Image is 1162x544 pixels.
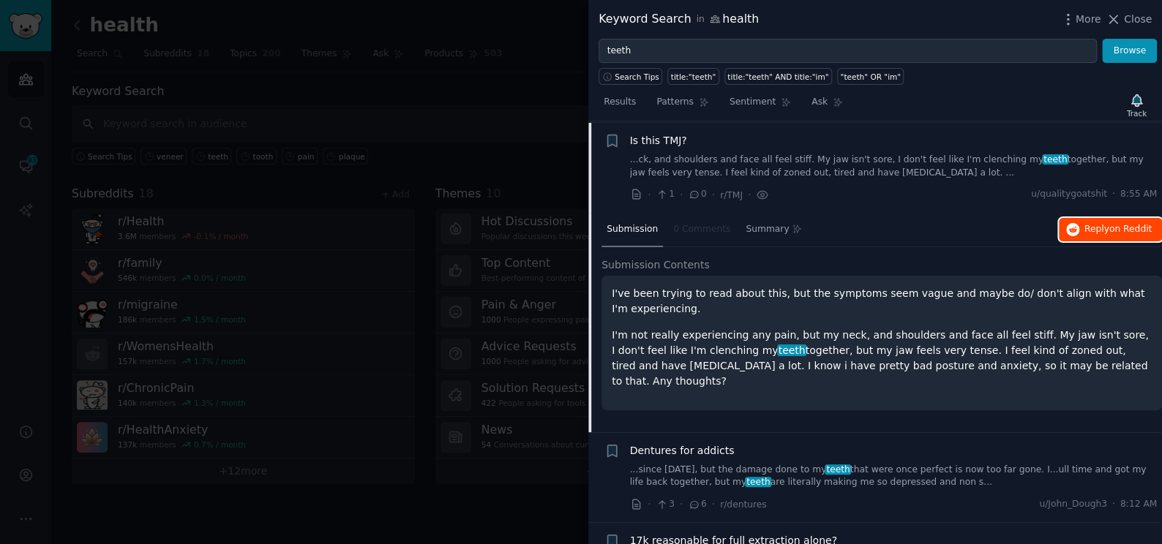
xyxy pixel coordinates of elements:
span: u/John_Dough3 [1039,498,1107,511]
button: Close [1106,12,1152,27]
span: Submission [607,223,658,236]
span: 8:55 AM [1120,188,1157,201]
a: ...since [DATE], but the damage done to myteeththat were once perfect is now too far gone. I...ul... [630,464,1158,489]
span: u/qualitygoatshit [1031,188,1107,201]
a: Ask [806,91,848,121]
span: r/dentures [720,499,767,510]
span: r/TMJ [720,190,743,200]
p: I've been trying to read about this, but the symptoms seem vague and maybe do/ don't align with w... [612,286,1152,317]
span: 3 [656,498,674,511]
span: · [648,496,651,512]
button: Browse [1102,39,1157,64]
a: Results [599,91,641,121]
span: Close [1124,12,1152,27]
input: Try a keyword related to your business [599,39,1097,64]
div: "teeth" OR "im" [840,72,901,82]
a: title:"teeth" AND title:"im" [724,68,832,85]
div: title:"teeth" [671,72,716,82]
span: 8:12 AM [1120,498,1157,511]
span: · [1112,188,1115,201]
a: Dentures for addicts [630,443,735,458]
span: · [1112,498,1115,511]
div: Keyword Search health [599,10,759,29]
span: Ask [811,96,828,109]
span: · [712,187,715,203]
button: Track [1122,90,1152,121]
span: · [748,187,751,203]
span: Patterns [656,96,693,109]
span: 1 [656,188,674,201]
a: "teeth" OR "im" [837,68,904,85]
p: I'm not really experiencing any pain, but my neck, and shoulders and face all feel stiff. My jaw ... [612,328,1152,389]
button: Search Tips [599,68,662,85]
span: Reply [1084,223,1152,236]
span: in [696,13,704,26]
a: Patterns [651,91,713,121]
span: on Reddit [1109,224,1152,234]
button: Replyon Reddit [1059,218,1162,241]
span: · [680,187,683,203]
span: · [712,496,715,512]
span: teeth [1042,154,1068,165]
span: 6 [688,498,706,511]
span: Results [604,96,636,109]
a: title:"teeth" [667,68,719,85]
span: teeth [745,477,771,487]
a: ...ck, and shoulders and face all feel stiff. My jaw isn't sore, I don't feel like I'm clenching ... [630,154,1158,179]
span: Summary [746,223,789,236]
span: teeth [777,344,807,356]
div: title:"teeth" AND title:"im" [727,72,828,82]
span: More [1076,12,1101,27]
span: 0 [688,188,706,201]
span: teeth [825,464,851,475]
span: Sentiment [730,96,776,109]
span: Submission Contents [601,257,710,273]
button: More [1060,12,1101,27]
span: · [680,496,683,512]
span: Search Tips [615,72,659,82]
span: · [648,187,651,203]
div: Track [1127,108,1147,118]
a: Sentiment [724,91,796,121]
a: Is this TMJ? [630,133,687,148]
